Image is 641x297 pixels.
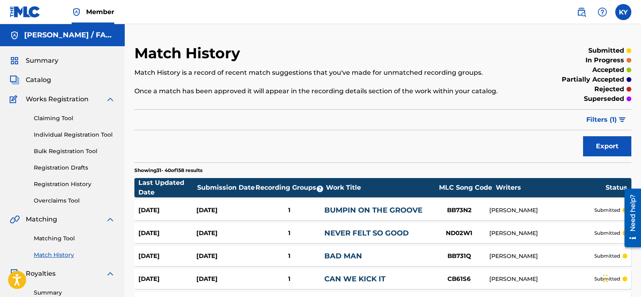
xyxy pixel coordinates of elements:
[10,215,20,224] img: Matching
[618,186,641,250] iframe: Resource Center
[138,274,196,284] div: [DATE]
[34,147,115,156] a: Bulk Registration Tool
[594,84,624,94] p: rejected
[86,7,114,16] span: Member
[10,269,19,279] img: Royalties
[34,197,115,205] a: Overclaims Tool
[326,183,435,193] div: Work Title
[10,56,19,66] img: Summary
[577,7,586,17] img: search
[138,229,196,238] div: [DATE]
[138,206,196,215] div: [DATE]
[594,4,610,20] div: Help
[197,183,256,193] div: Submission Date
[134,68,517,78] p: Match History is a record of recent match suggestions that you've made for unmatched recording gr...
[10,94,20,104] img: Works Registration
[586,115,617,125] span: Filters ( 1 )
[134,44,244,62] h2: Match History
[255,274,324,284] div: 1
[429,206,489,215] div: BB73N2
[573,4,589,20] a: Public Search
[105,215,115,224] img: expand
[72,7,81,17] img: Top Rightsholder
[324,206,423,215] a: BUMPIN ON THE GROOVE
[34,131,115,139] a: Individual Registration Tool
[594,275,620,283] p: submitted
[34,164,115,172] a: Registration Drafts
[34,289,115,297] a: Summary
[594,229,620,237] p: submitted
[196,274,254,284] div: [DATE]
[585,55,624,65] p: in progress
[26,75,51,85] span: Catalog
[581,110,631,130] button: Filters (1)
[196,206,254,215] div: [DATE]
[26,215,57,224] span: Matching
[583,136,631,156] button: Export
[105,269,115,279] img: expand
[324,274,385,283] a: CAN WE KICK IT
[10,75,51,85] a: CatalogCatalog
[324,229,409,238] a: NEVER FELT SO GOOD
[134,167,202,174] p: Showing 31 - 40 of 158 results
[435,183,496,193] div: MLC Song Code
[134,86,517,96] p: Once a match has been approved it will appear in the recording details section of the work within...
[598,7,607,17] img: help
[317,186,323,192] span: ?
[255,206,324,215] div: 1
[489,206,594,215] div: [PERSON_NAME]
[196,252,254,261] div: [DATE]
[10,31,19,40] img: Accounts
[489,252,594,260] div: [PERSON_NAME]
[324,252,362,260] a: BAD MAN
[34,180,115,188] a: Registration History
[10,6,41,18] img: MLC Logo
[26,56,58,66] span: Summary
[26,94,89,104] span: Works Registration
[489,275,594,283] div: [PERSON_NAME]
[10,56,58,66] a: SummarySummary
[34,234,115,243] a: Matching Tool
[562,75,624,84] p: partially accepted
[489,229,594,238] div: [PERSON_NAME]
[256,183,326,193] div: Recording Groups
[10,75,19,85] img: Catalog
[34,114,115,123] a: Claiming Tool
[255,252,324,261] div: 1
[592,65,624,75] p: accepted
[429,229,489,238] div: ND02W1
[603,266,608,291] div: Drag
[429,274,489,284] div: CB61S6
[26,269,56,279] span: Royalties
[601,258,641,297] iframe: Chat Widget
[594,207,620,214] p: submitted
[619,117,626,122] img: filter
[138,178,197,197] div: Last Updated Date
[584,94,624,104] p: superseded
[615,4,631,20] div: User Menu
[34,251,115,259] a: Match History
[196,229,254,238] div: [DATE]
[606,183,627,193] div: Status
[24,31,115,40] h5: KERRY YOUNG / FAMOUS K
[138,252,196,261] div: [DATE]
[429,252,489,261] div: BB731Q
[255,229,324,238] div: 1
[496,183,606,193] div: Writers
[105,94,115,104] img: expand
[588,46,624,55] p: submitted
[594,252,620,260] p: submitted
